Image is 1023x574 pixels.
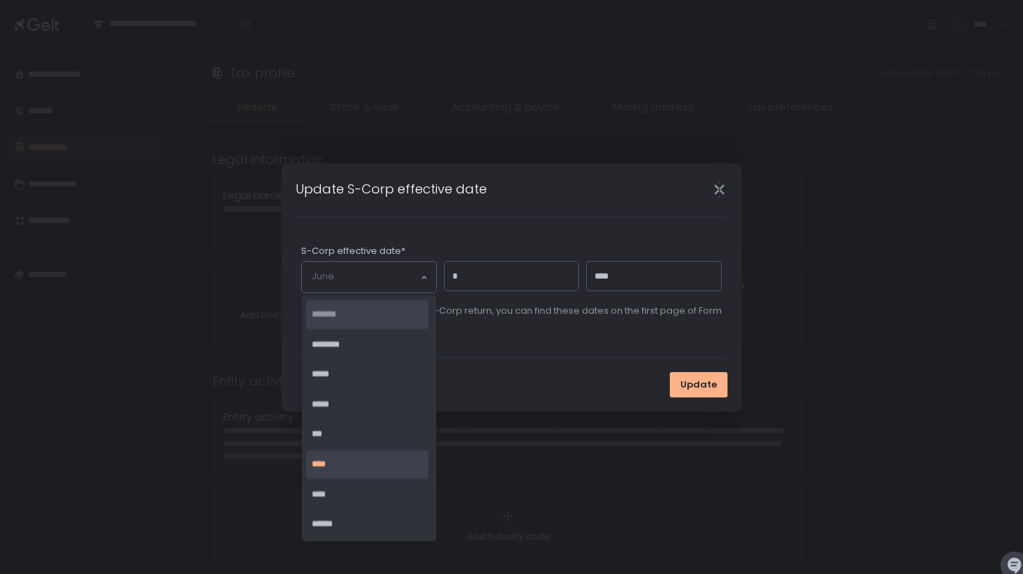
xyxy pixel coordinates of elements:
span: Update [680,378,717,391]
span: S-Corp effective date* [301,245,405,257]
button: Update [670,372,727,397]
div: Close [697,181,742,198]
div: Search for option [302,262,436,293]
input: Search for option [312,270,419,284]
span: If you've already filed an S-Corp return, you can find these dates on the first page of Form 1120-S. [315,304,722,330]
h1: Update S-Corp effective date [296,179,487,198]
